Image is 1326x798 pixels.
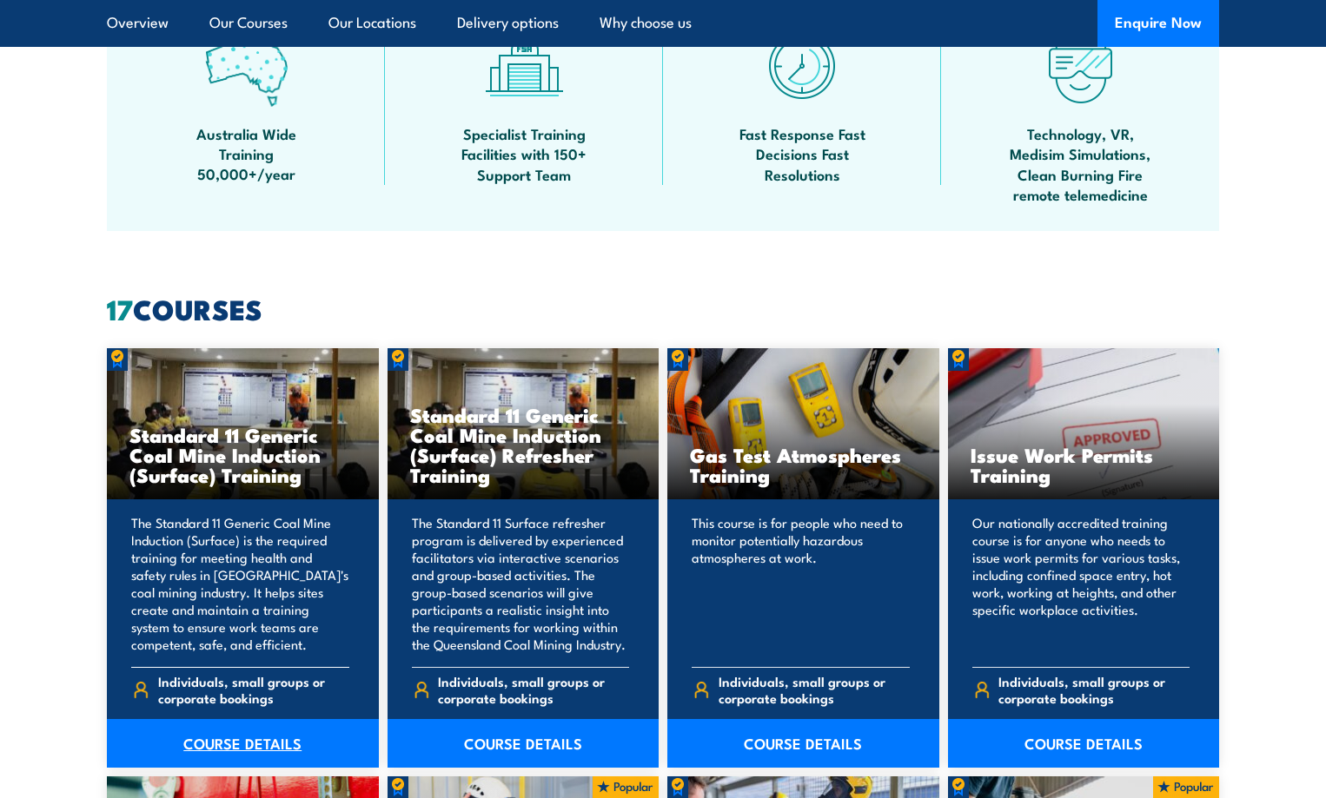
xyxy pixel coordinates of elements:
[107,719,379,768] a: COURSE DETAILS
[388,719,660,768] a: COURSE DETAILS
[998,673,1190,706] span: Individuals, small groups or corporate bookings
[761,24,844,107] img: fast-icon
[446,123,602,184] span: Specialist Training Facilities with 150+ Support Team
[158,673,349,706] span: Individuals, small groups or corporate bookings
[438,673,629,706] span: Individuals, small groups or corporate bookings
[1002,123,1158,205] span: Technology, VR, Medisim Simulations, Clean Burning Fire remote telemedicine
[690,445,917,485] h3: Gas Test Atmospheres Training
[667,719,939,768] a: COURSE DETAILS
[483,24,566,107] img: facilities-icon
[692,514,910,653] p: This course is for people who need to monitor potentially hazardous atmospheres at work.
[168,123,324,184] span: Australia Wide Training 50,000+/year
[412,514,630,653] p: The Standard 11 Surface refresher program is delivered by experienced facilitators via interactiv...
[1039,24,1122,107] img: tech-icon
[205,24,288,107] img: auswide-icon
[107,296,1219,320] h2: COURSES
[107,287,133,330] strong: 17
[719,673,910,706] span: Individuals, small groups or corporate bookings
[129,425,356,485] h3: Standard 11 Generic Coal Mine Induction (Surface) Training
[410,405,637,485] h3: Standard 11 Generic Coal Mine Induction (Surface) Refresher Training
[948,719,1220,768] a: COURSE DETAILS
[972,514,1190,653] p: Our nationally accredited training course is for anyone who needs to issue work permits for vario...
[131,514,349,653] p: The Standard 11 Generic Coal Mine Induction (Surface) is the required training for meeting health...
[724,123,880,184] span: Fast Response Fast Decisions Fast Resolutions
[971,445,1197,485] h3: Issue Work Permits Training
